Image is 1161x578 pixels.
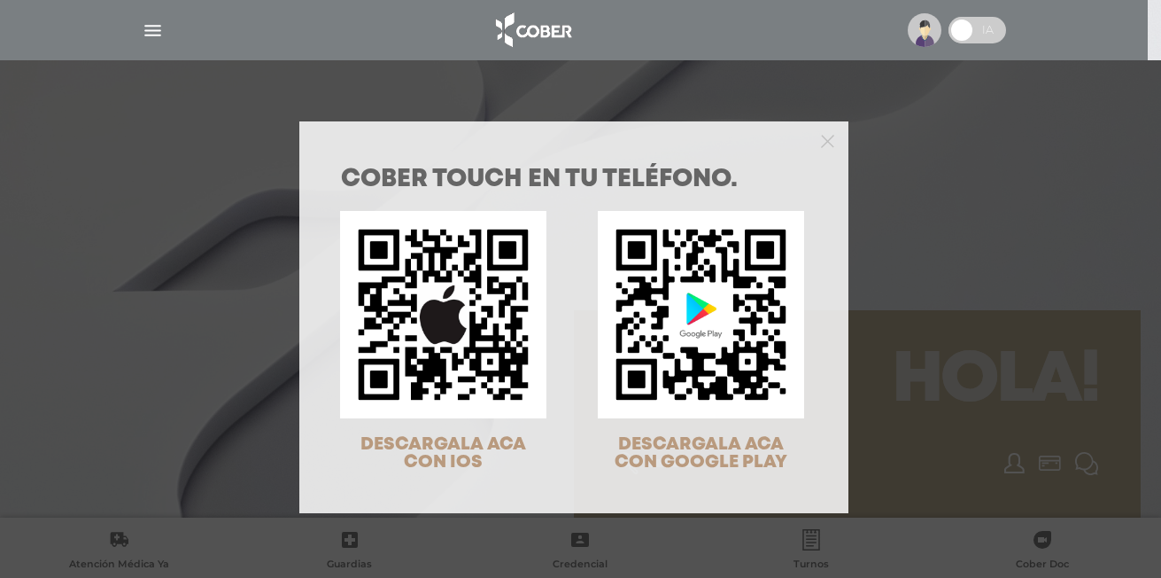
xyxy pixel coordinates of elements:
button: Close [821,132,834,148]
img: qr-code [598,211,804,418]
span: DESCARGALA ACA CON GOOGLE PLAY [615,436,787,471]
img: qr-code [340,211,546,418]
h1: COBER TOUCH en tu teléfono. [341,168,807,192]
span: DESCARGALA ACA CON IOS [360,436,526,471]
